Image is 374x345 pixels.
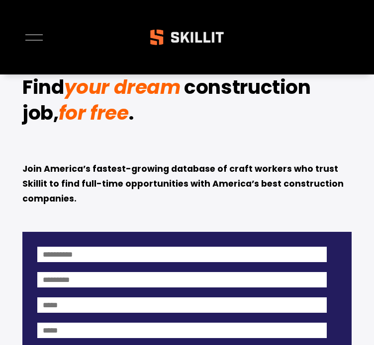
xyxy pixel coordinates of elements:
[22,72,64,106] strong: Find
[22,162,346,207] strong: Join America’s fastest-growing database of craft workers who trust Skillit to find full-time oppo...
[22,72,314,132] strong: construction job,
[142,22,232,52] img: Skillit
[59,99,129,127] em: for free
[128,98,134,132] strong: .
[64,73,181,101] em: your dream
